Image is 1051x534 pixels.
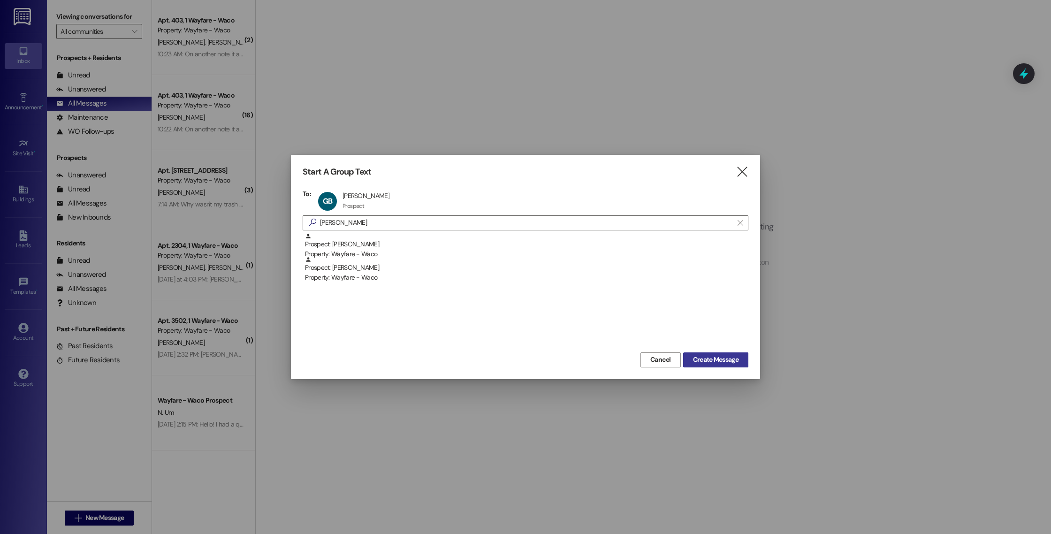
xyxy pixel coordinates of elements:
[305,218,320,228] i: 
[323,196,332,206] span: GB
[736,167,748,177] i: 
[683,352,748,367] button: Create Message
[343,191,389,200] div: [PERSON_NAME]
[650,355,671,365] span: Cancel
[640,352,681,367] button: Cancel
[303,256,748,280] div: Prospect: [PERSON_NAME]Property: Wayfare - Waco
[343,202,364,210] div: Prospect
[305,233,748,259] div: Prospect: [PERSON_NAME]
[693,355,739,365] span: Create Message
[733,216,748,230] button: Clear text
[305,273,748,282] div: Property: Wayfare - Waco
[303,233,748,256] div: Prospect: [PERSON_NAME]Property: Wayfare - Waco
[738,219,743,227] i: 
[320,216,733,229] input: Search for any contact or apartment
[305,249,748,259] div: Property: Wayfare - Waco
[303,190,311,198] h3: To:
[303,167,371,177] h3: Start A Group Text
[305,256,748,283] div: Prospect: [PERSON_NAME]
